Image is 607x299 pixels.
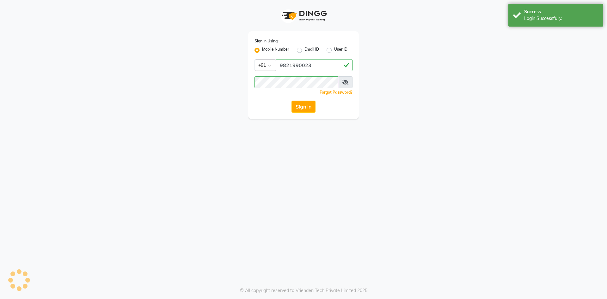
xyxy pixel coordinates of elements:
button: Sign In [291,101,316,113]
div: Login Successfully. [524,15,598,22]
a: Forgot Password? [320,90,353,95]
label: Email ID [304,47,319,54]
label: Mobile Number [262,47,289,54]
img: logo1.svg [278,6,329,25]
div: Success [524,9,598,15]
label: User ID [334,47,347,54]
label: Sign In Using: [254,38,279,44]
input: Username [254,76,338,88]
input: Username [276,59,353,71]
